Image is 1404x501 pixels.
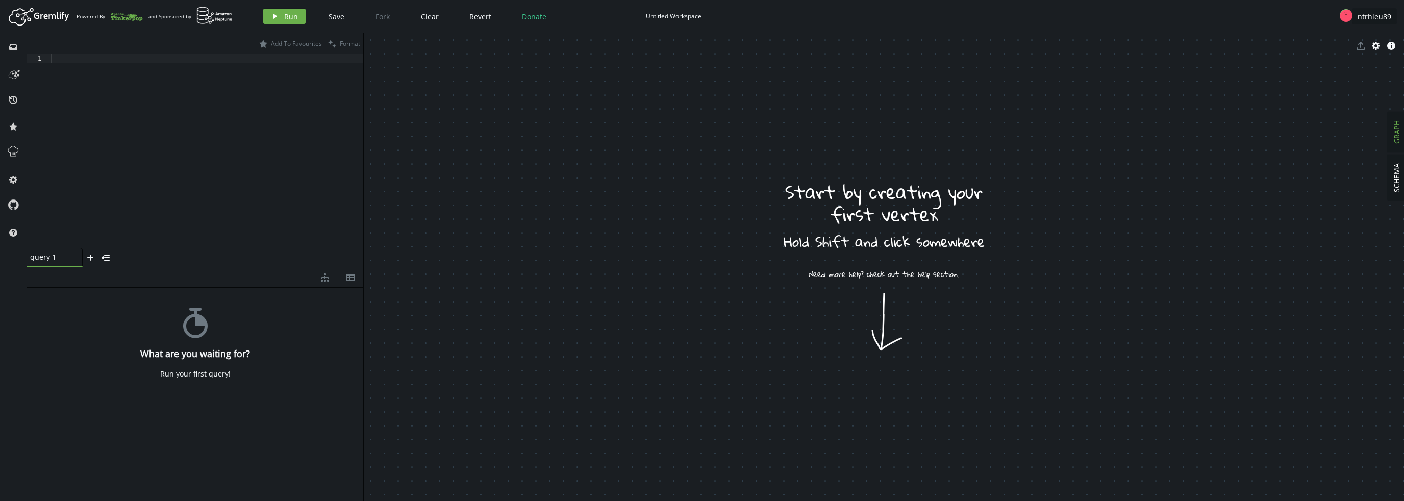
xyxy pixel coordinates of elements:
span: Revert [469,12,491,21]
button: Fork [367,9,398,24]
span: Save [329,12,344,21]
button: Run [263,9,306,24]
span: Fork [375,12,390,21]
div: 1 [27,54,48,63]
span: ntrhieu89 [1358,12,1391,21]
button: ntrhieu89 [1352,9,1396,24]
img: AWS Neptune [196,7,233,24]
span: Clear [421,12,439,21]
span: Donate [522,12,546,21]
button: Revert [462,9,499,24]
div: and Sponsored by [148,7,233,26]
button: Donate [514,9,554,24]
button: Save [321,9,352,24]
div: Untitled Workspace [646,12,701,20]
button: Clear [413,9,446,24]
div: Powered By [77,8,143,26]
span: Run [284,12,298,21]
